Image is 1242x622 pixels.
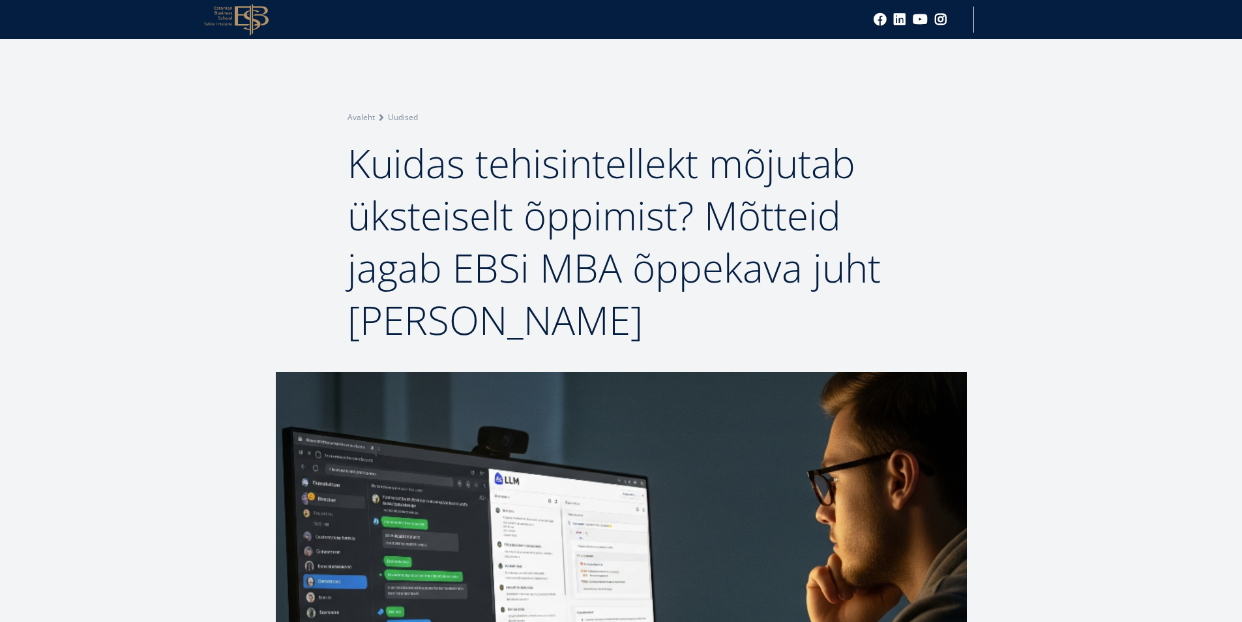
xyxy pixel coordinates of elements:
[893,13,906,26] a: Linkedin
[347,136,881,347] span: Kuidas tehisintellekt mõjutab üksteiselt õppimist? Mõtteid jagab EBSi MBA õppekava juht [PERSON_N...
[913,13,928,26] a: Youtube
[347,111,375,124] a: Avaleht
[934,13,947,26] a: Instagram
[388,111,418,124] a: Uudised
[874,13,887,26] a: Facebook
